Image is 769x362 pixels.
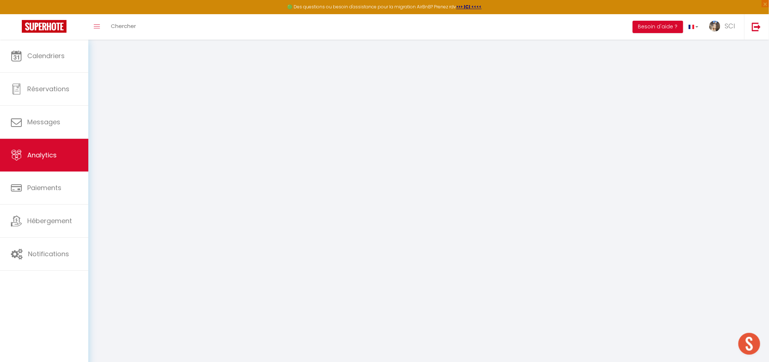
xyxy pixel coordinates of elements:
span: Messages [27,117,60,126]
span: Analytics [27,150,57,160]
img: Super Booking [22,20,67,33]
span: Hébergement [27,216,72,225]
span: Paiements [27,183,61,192]
span: Réservations [27,84,69,93]
a: ... SCI [704,14,744,40]
a: Chercher [105,14,141,40]
span: Calendriers [27,51,65,60]
button: Besoin d'aide ? [633,21,683,33]
span: Chercher [111,22,136,30]
span: Notifications [28,249,69,258]
a: >>> ICI <<<< [456,4,482,10]
img: logout [752,22,761,31]
div: Ouvrir le chat [738,333,760,355]
img: ... [709,21,720,32]
span: SCI [725,21,735,31]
